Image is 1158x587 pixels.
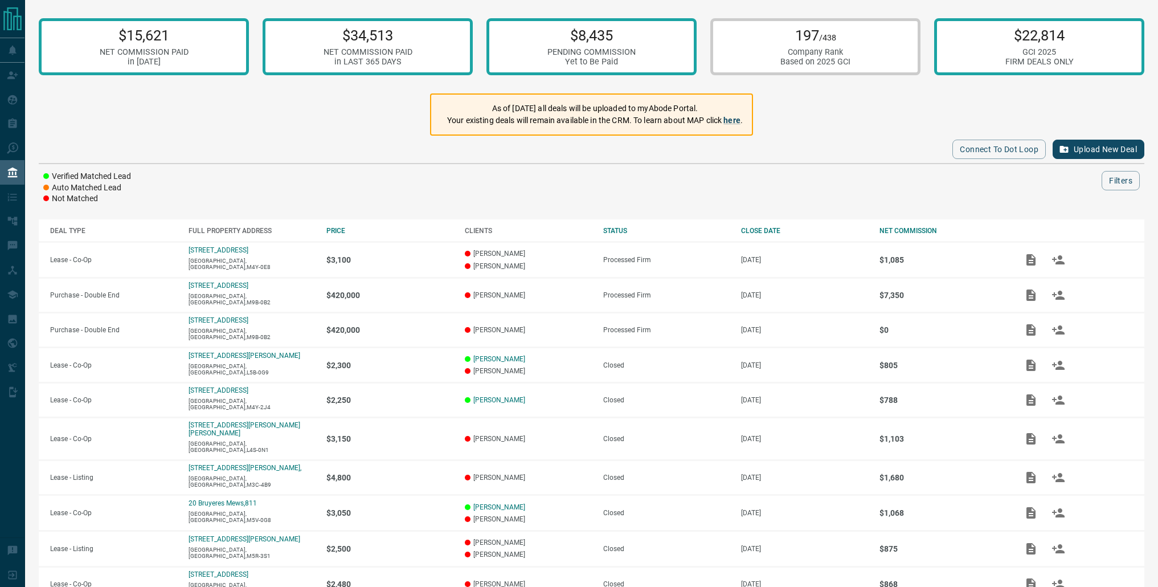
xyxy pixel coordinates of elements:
p: [DATE] [741,509,868,517]
div: Processed Firm [603,256,730,264]
p: [STREET_ADDRESS][PERSON_NAME], [189,464,301,472]
p: Purchase - Double End [50,291,177,299]
div: NET COMMISSION PAID [324,47,412,57]
p: As of [DATE] all deals will be uploaded to myAbode Portal. [447,103,743,115]
p: [DATE] [741,435,868,443]
div: Closed [603,474,730,482]
div: CLOSE DATE [741,227,868,235]
p: [PERSON_NAME] [465,291,592,299]
span: Match Clients [1045,435,1072,443]
div: NET COMMISSION PAID [100,47,189,57]
p: [PERSON_NAME] [465,551,592,559]
li: Auto Matched Lead [43,182,131,194]
a: [STREET_ADDRESS][PERSON_NAME] [189,352,300,360]
p: [DATE] [741,361,868,369]
p: $1,680 [879,473,1006,482]
p: [DATE] [741,326,868,334]
span: Add / View Documents [1017,396,1045,404]
p: $0 [879,325,1006,335]
p: $7,350 [879,291,1006,300]
a: [STREET_ADDRESS] [189,316,248,324]
p: [STREET_ADDRESS] [189,386,248,394]
a: [PERSON_NAME] [473,396,525,404]
div: Processed Firm [603,326,730,334]
p: $22,814 [1005,27,1074,44]
p: $4,800 [326,473,453,482]
span: Add / View Documents [1017,508,1045,516]
p: Lease - Co-Op [50,435,177,443]
p: [GEOGRAPHIC_DATA],[GEOGRAPHIC_DATA],M4Y-0E8 [189,258,316,270]
a: [STREET_ADDRESS][PERSON_NAME][PERSON_NAME] [189,421,300,437]
p: [GEOGRAPHIC_DATA],[GEOGRAPHIC_DATA],M3C-4B9 [189,475,316,488]
p: $805 [879,361,1006,370]
div: Closed [603,509,730,517]
p: Lease - Co-Op [50,509,177,517]
div: Yet to Be Paid [547,57,636,67]
p: [PERSON_NAME] [465,515,592,523]
p: $3,050 [326,508,453,517]
span: Add / View Documents [1017,474,1045,482]
p: Lease - Listing [50,545,177,553]
a: here [723,116,740,125]
a: 20 Bruyeres Mews,811 [189,499,257,507]
p: [GEOGRAPHIC_DATA],[GEOGRAPHIC_DATA],L5B-0G9 [189,363,316,376]
p: $420,000 [326,291,453,300]
div: in LAST 365 DAYS [324,57,412,67]
p: Your existing deals will remain available in the CRM. To learn about MAP click . [447,115,743,127]
div: Company Rank [780,47,850,57]
a: [STREET_ADDRESS] [189,246,248,254]
span: Match Clients [1045,325,1072,333]
p: [GEOGRAPHIC_DATA],[GEOGRAPHIC_DATA],M9B-0B2 [189,328,316,340]
p: [GEOGRAPHIC_DATA],[GEOGRAPHIC_DATA],M4Y-2J4 [189,398,316,410]
li: Not Matched [43,193,131,205]
p: [DATE] [741,474,868,482]
p: $2,500 [326,544,453,553]
span: Add / View Documents [1017,435,1045,443]
div: PRICE [326,227,453,235]
p: $15,621 [100,27,189,44]
p: $1,085 [879,255,1006,264]
p: Purchase - Double End [50,326,177,334]
div: GCI 2025 [1005,47,1074,57]
p: $3,100 [326,255,453,264]
p: 197 [780,27,850,44]
p: $1,068 [879,508,1006,517]
span: /438 [819,33,836,43]
div: Closed [603,396,730,404]
a: [STREET_ADDRESS] [189,570,248,578]
p: [DATE] [741,291,868,299]
p: [PERSON_NAME] [465,262,592,270]
p: [GEOGRAPHIC_DATA],[GEOGRAPHIC_DATA],M5V-0G8 [189,511,316,523]
p: $420,000 [326,325,453,335]
div: Closed [603,361,730,369]
p: Lease - Co-Op [50,361,177,369]
div: STATUS [603,227,730,235]
p: [GEOGRAPHIC_DATA],[GEOGRAPHIC_DATA],M9B-0B2 [189,293,316,305]
span: Add / View Documents [1017,255,1045,263]
p: $2,300 [326,361,453,370]
a: [PERSON_NAME] [473,503,525,511]
span: Add / View Documents [1017,291,1045,299]
button: Filters [1102,171,1140,190]
div: FIRM DEALS ONLY [1005,57,1074,67]
span: Match Clients [1045,255,1072,263]
span: Match Clients [1045,474,1072,482]
p: [PERSON_NAME] [465,326,592,334]
p: [PERSON_NAME] [465,539,592,547]
p: [PERSON_NAME] [465,250,592,258]
div: Closed [603,435,730,443]
div: Closed [603,545,730,553]
a: [PERSON_NAME] [473,355,525,363]
p: $8,435 [547,27,636,44]
p: [PERSON_NAME] [465,435,592,443]
p: $2,250 [326,396,453,405]
div: Based on 2025 GCI [780,57,850,67]
a: [STREET_ADDRESS][PERSON_NAME] [189,535,300,543]
p: [DATE] [741,545,868,553]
